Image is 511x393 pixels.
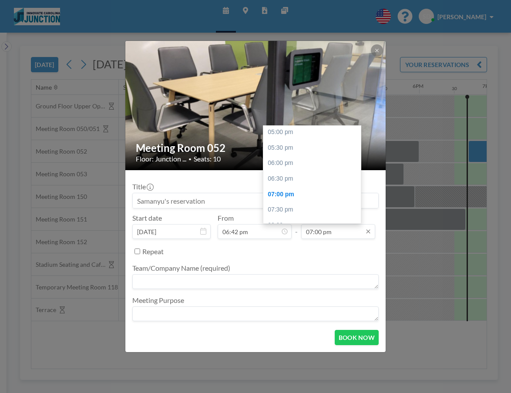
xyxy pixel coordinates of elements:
[263,171,361,187] div: 06:30 pm
[335,330,379,345] button: BOOK NOW
[194,155,221,163] span: Seats: 10
[136,141,376,155] h2: Meeting Room 052
[136,155,186,163] span: Floor: Junction ...
[125,40,387,171] img: 537.jpg
[263,187,361,202] div: 07:00 pm
[295,217,298,236] span: -
[132,296,184,305] label: Meeting Purpose
[132,182,153,191] label: Title
[218,214,234,222] label: From
[263,124,361,140] div: 05:00 pm
[263,218,361,233] div: 08:00 pm
[263,140,361,156] div: 05:30 pm
[132,214,162,222] label: Start date
[133,193,378,208] input: Samanyu's reservation
[188,156,192,162] span: •
[142,247,164,256] label: Repeat
[132,264,230,272] label: Team/Company Name (required)
[263,155,361,171] div: 06:00 pm
[263,202,361,218] div: 07:30 pm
